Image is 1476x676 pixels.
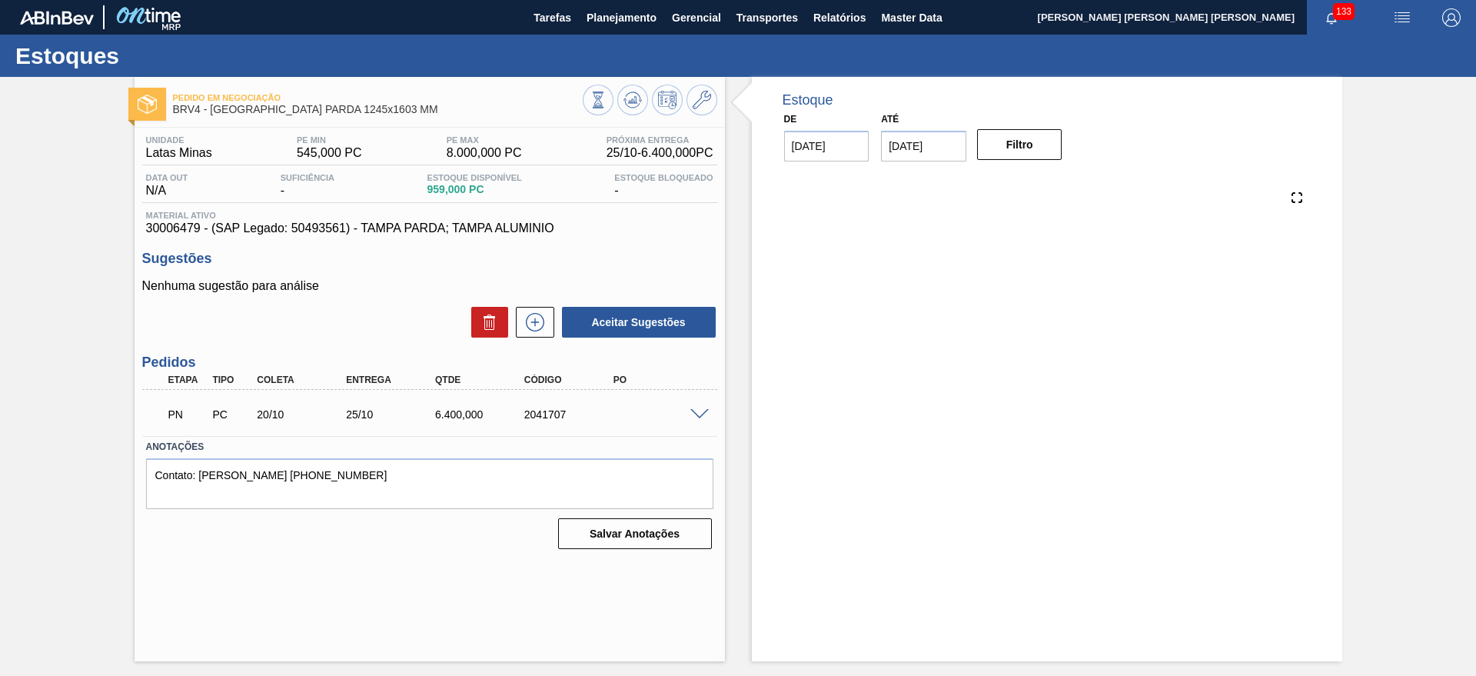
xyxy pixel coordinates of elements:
span: 25/10 - 6.400,000 PC [607,146,713,160]
span: 133 [1333,3,1355,20]
div: Nova sugestão [508,307,554,338]
input: dd/mm/yyyy [881,131,966,162]
div: Entrega [342,375,442,385]
span: Latas Minas [146,146,212,160]
img: userActions [1393,8,1411,27]
div: PO [610,375,710,385]
button: Programar Estoque [652,85,683,115]
input: dd/mm/yyyy [784,131,869,162]
img: Ícone [138,95,157,114]
span: Pedido em Negociação [173,93,583,102]
button: Salvar Anotações [558,518,712,549]
div: Pedido de Compra [208,408,254,421]
button: Filtro [977,129,1062,160]
div: Aceitar Sugestões [554,305,717,339]
span: Estoque Bloqueado [614,173,713,182]
span: Unidade [146,135,212,145]
div: Código [520,375,620,385]
span: Próxima Entrega [607,135,713,145]
div: N/A [142,173,192,198]
div: Coleta [253,375,353,385]
span: 30006479 - (SAP Legado: 50493561) - TAMPA PARDA; TAMPA ALUMINIO [146,221,713,235]
h3: Pedidos [142,355,717,371]
div: 2041707 [520,408,620,421]
div: Tipo [208,375,254,385]
span: 8.000,000 PC [447,146,522,160]
span: Suficiência [281,173,334,182]
div: 6.400,000 [431,408,531,421]
p: Nenhuma sugestão para análise [142,279,717,293]
span: Gerencial [672,8,721,27]
img: Logout [1442,8,1461,27]
div: Pedido em Negociação [165,398,211,431]
span: PE MIN [297,135,362,145]
button: Atualizar Gráfico [617,85,648,115]
span: Tarefas [534,8,571,27]
div: Qtde [431,375,531,385]
div: Etapa [165,375,211,385]
span: Data out [146,173,188,182]
button: Notificações [1307,7,1356,28]
span: 959,000 PC [427,184,522,195]
span: 545,000 PC [297,146,362,160]
h1: Estoques [15,47,288,65]
span: Master Data [881,8,942,27]
img: TNhmsLtSVTkK8tSr43FrP2fwEKptu5GPRR3wAAAABJRU5ErkJggg== [20,11,94,25]
span: Planejamento [587,8,657,27]
span: Relatórios [813,8,866,27]
button: Aceitar Sugestões [562,307,716,338]
p: PN [168,408,207,421]
span: BRV4 - TAMPA PARDA 1245x1603 MM [173,104,583,115]
textarea: Contato: [PERSON_NAME] [PHONE_NUMBER] [146,458,713,509]
h3: Sugestões [142,251,717,267]
button: Ir ao Master Data / Geral [686,85,717,115]
span: Transportes [736,8,798,27]
div: - [610,173,716,198]
div: Excluir Sugestões [464,307,508,338]
label: Até [881,114,899,125]
label: Anotações [146,436,713,458]
div: 25/10/2025 [342,408,442,421]
span: Material ativo [146,211,713,220]
button: Visão Geral dos Estoques [583,85,613,115]
div: 20/10/2025 [253,408,353,421]
div: Estoque [783,92,833,108]
span: Estoque Disponível [427,173,522,182]
span: PE MAX [447,135,522,145]
label: De [784,114,797,125]
div: - [277,173,338,198]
